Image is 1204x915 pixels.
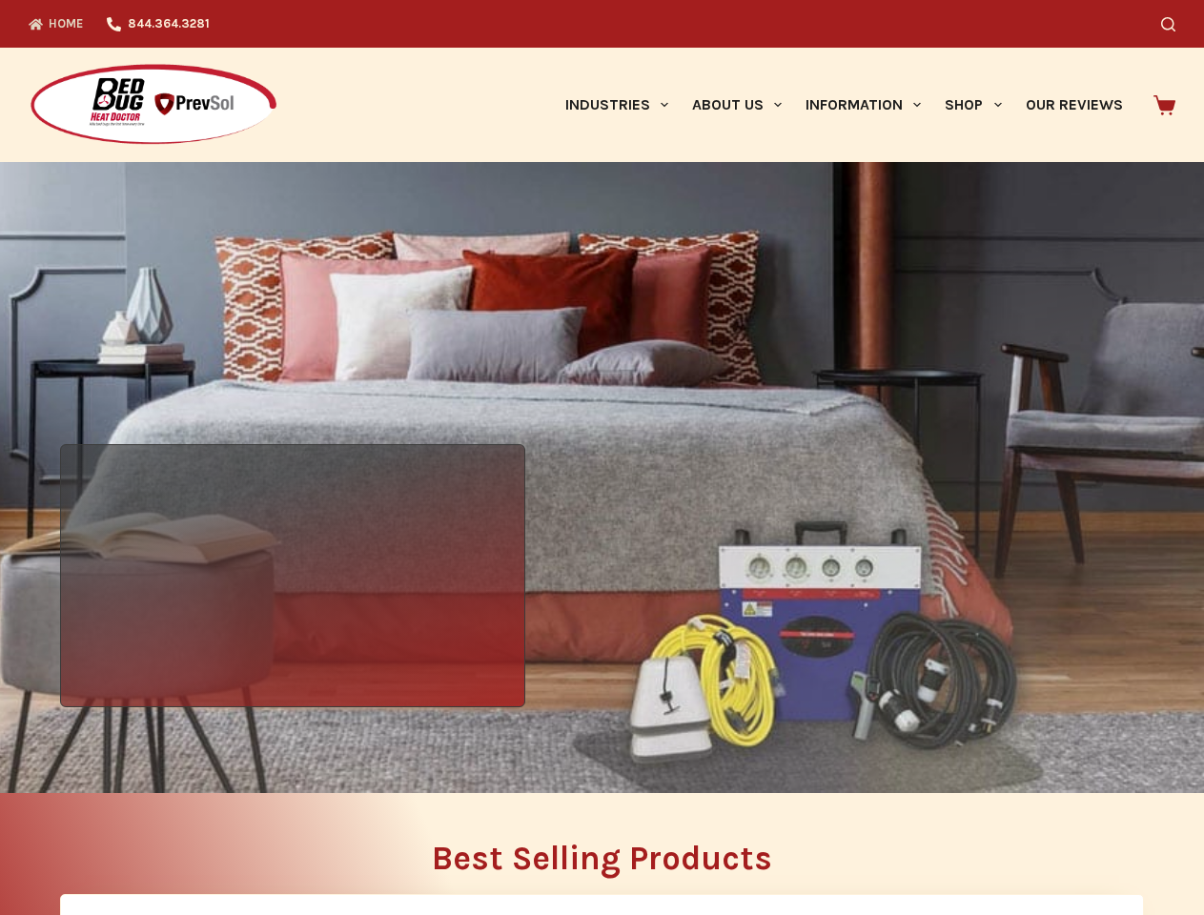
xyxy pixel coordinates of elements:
[933,48,1013,162] a: Shop
[553,48,1134,162] nav: Primary
[29,63,278,148] img: Prevsol/Bed Bug Heat Doctor
[1013,48,1134,162] a: Our Reviews
[680,48,793,162] a: About Us
[794,48,933,162] a: Information
[60,842,1144,875] h2: Best Selling Products
[553,48,680,162] a: Industries
[1161,17,1175,31] button: Search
